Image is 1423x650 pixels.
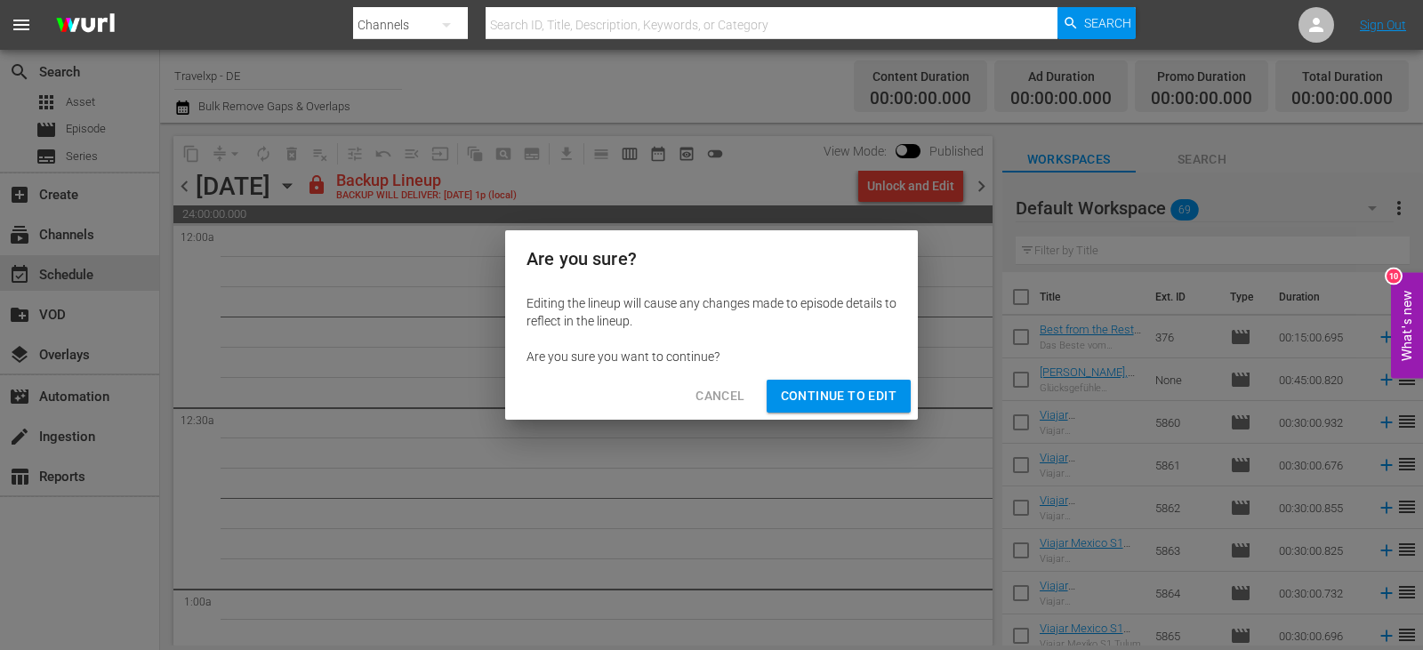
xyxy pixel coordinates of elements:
[1084,7,1131,39] span: Search
[527,348,896,365] div: Are you sure you want to continue?
[1360,18,1406,32] a: Sign Out
[1391,272,1423,378] button: Open Feedback Widget
[681,380,759,413] button: Cancel
[43,4,128,46] img: ans4CAIJ8jUAAAAAAAAAAAAAAAAAAAAAAAAgQb4GAAAAAAAAAAAAAAAAAAAAAAAAJMjXAAAAAAAAAAAAAAAAAAAAAAAAgAT5G...
[527,245,896,273] h2: Are you sure?
[11,14,32,36] span: menu
[1387,269,1401,283] div: 10
[781,385,896,407] span: Continue to Edit
[767,380,911,413] button: Continue to Edit
[527,294,896,330] div: Editing the lineup will cause any changes made to episode details to reflect in the lineup.
[695,385,744,407] span: Cancel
